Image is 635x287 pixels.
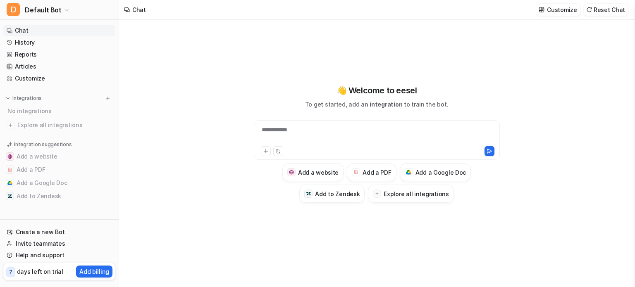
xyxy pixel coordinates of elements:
[3,226,115,238] a: Create a new Bot
[363,168,391,177] h3: Add a PDF
[306,191,311,197] img: Add to Zendesk
[79,267,109,276] p: Add billing
[289,170,294,175] img: Add a website
[12,95,42,102] p: Integrations
[415,168,466,177] h3: Add a Google Doc
[3,176,115,190] button: Add a Google DocAdd a Google Doc
[3,249,115,261] a: Help and support
[5,95,11,101] img: expand menu
[76,266,112,278] button: Add billing
[105,95,111,101] img: menu_add.svg
[299,185,365,203] button: Add to ZendeskAdd to Zendesk
[384,190,449,198] h3: Explore all integrations
[370,101,402,108] span: integration
[539,7,544,13] img: customize
[282,163,344,181] button: Add a websiteAdd a website
[305,100,448,109] p: To get started, add an to train the bot.
[315,190,360,198] h3: Add to Zendesk
[3,61,115,72] a: Articles
[298,168,339,177] h3: Add a website
[547,5,577,14] p: Customize
[3,119,115,131] a: Explore all integrations
[3,73,115,84] a: Customize
[3,190,115,203] button: Add to ZendeskAdd to Zendesk
[17,267,63,276] p: days left on trial
[3,37,115,48] a: History
[337,84,417,97] p: 👋 Welcome to eesel
[347,163,396,181] button: Add a PDFAdd a PDF
[406,170,411,175] img: Add a Google Doc
[7,3,20,16] span: D
[7,194,12,199] img: Add to Zendesk
[5,104,115,118] div: No integrations
[3,25,115,36] a: Chat
[132,5,146,14] div: Chat
[9,268,12,276] p: 7
[586,7,592,13] img: reset
[7,167,12,172] img: Add a PDF
[3,94,44,102] button: Integrations
[368,185,454,203] button: Explore all integrations
[17,119,112,132] span: Explore all integrations
[536,4,580,16] button: Customize
[25,4,62,16] span: Default Bot
[7,121,15,129] img: explore all integrations
[7,180,12,185] img: Add a Google Doc
[353,170,359,175] img: Add a PDF
[7,154,12,159] img: Add a website
[3,163,115,176] button: Add a PDFAdd a PDF
[400,163,471,181] button: Add a Google DocAdd a Google Doc
[3,150,115,163] button: Add a websiteAdd a website
[3,49,115,60] a: Reports
[584,4,628,16] button: Reset Chat
[3,238,115,249] a: Invite teammates
[14,141,72,148] p: Integration suggestions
